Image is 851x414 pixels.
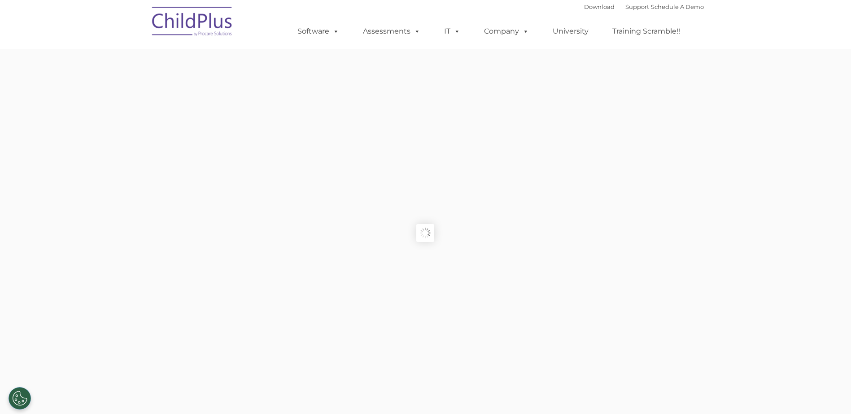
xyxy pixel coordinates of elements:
[651,3,704,10] a: Schedule A Demo
[584,3,615,10] a: Download
[148,0,237,45] img: ChildPlus by Procare Solutions
[544,22,598,40] a: University
[354,22,429,40] a: Assessments
[603,22,689,40] a: Training Scramble!!
[475,22,538,40] a: Company
[625,3,649,10] a: Support
[9,387,31,410] button: Cookies Settings
[584,3,704,10] font: |
[288,22,348,40] a: Software
[435,22,469,40] a: IT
